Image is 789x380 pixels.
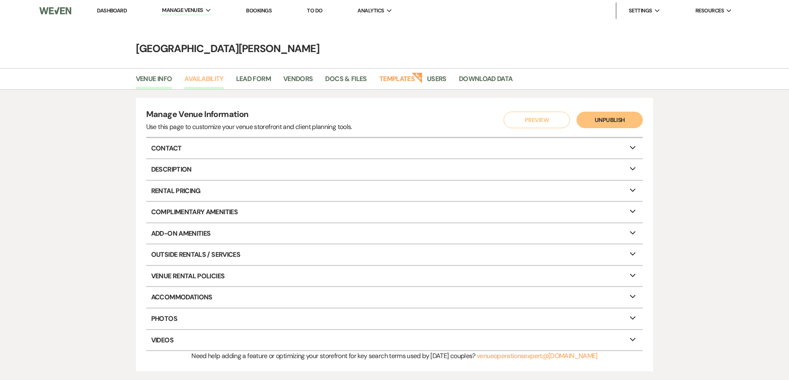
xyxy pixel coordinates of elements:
[307,7,322,14] a: To Do
[695,7,724,15] span: Resources
[97,7,127,14] a: Dashboard
[146,138,643,159] p: Contact
[283,74,313,89] a: Vendors
[504,112,570,128] button: Preview
[325,74,367,89] a: Docs & Files
[411,72,423,83] strong: New
[246,7,272,14] a: Bookings
[357,7,384,15] span: Analytics
[459,74,513,89] a: Download Data
[146,159,643,180] p: Description
[146,202,643,222] p: Complimentary Amenities
[39,2,71,19] img: Weven Logo
[97,41,693,56] h4: [GEOGRAPHIC_DATA][PERSON_NAME]
[146,244,643,265] p: Outside Rentals / Services
[146,181,643,201] p: Rental Pricing
[236,74,271,89] a: Lead Form
[146,266,643,287] p: Venue Rental Policies
[162,6,203,14] span: Manage Venues
[146,330,643,351] p: Videos
[146,287,643,308] p: Accommodations
[629,7,652,15] span: Settings
[577,112,643,128] button: Unpublish
[146,108,352,122] h4: Manage Venue Information
[427,74,446,89] a: Users
[146,223,643,244] p: Add-On Amenities
[146,122,352,132] div: Use this page to customize your venue storefront and client planning tools.
[146,308,643,329] p: Photos
[191,351,475,360] span: Need help adding a feature or optimizing your storefront for key search terms used by [DATE] coup...
[379,74,415,89] a: Templates
[502,112,568,128] a: Preview
[136,74,172,89] a: Venue Info
[184,74,223,89] a: Availability
[477,351,598,360] a: venueoperationsexpert@[DOMAIN_NAME]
